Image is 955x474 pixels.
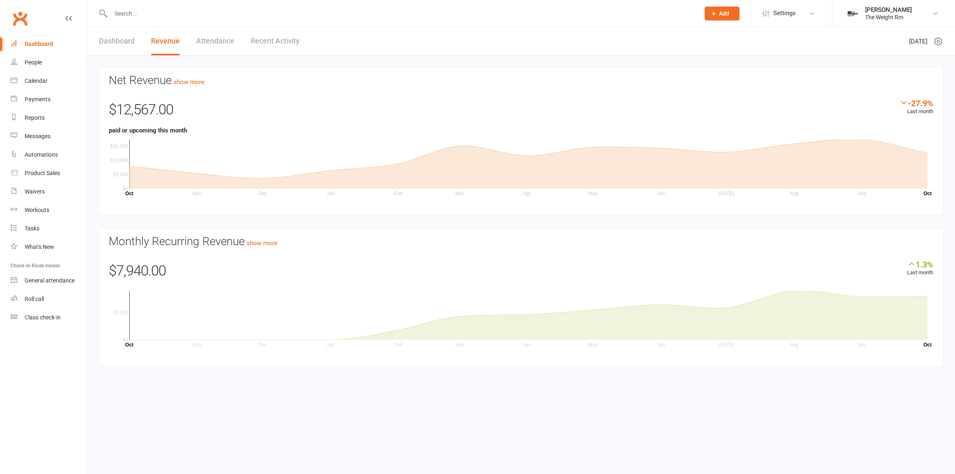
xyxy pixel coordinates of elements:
[11,182,87,201] a: Waivers
[907,260,933,269] div: 1.3%
[900,98,933,116] div: Last month
[25,41,53,47] div: Dashboard
[25,188,45,195] div: Waivers
[11,72,87,90] a: Calendar
[25,296,44,302] div: Roll call
[11,238,87,256] a: What's New
[109,260,933,287] div: $7,940.00
[900,98,933,107] div: -27.9%
[25,151,58,158] div: Automations
[25,77,48,84] div: Calendar
[11,53,87,72] a: People
[865,6,912,14] div: [PERSON_NAME]
[773,4,796,23] span: Settings
[109,74,933,87] h3: Net Revenue
[174,78,204,86] a: show more
[251,27,300,55] a: Recent Activity
[108,8,694,19] input: Search...
[25,96,50,103] div: Payments
[11,164,87,182] a: Product Sales
[11,146,87,164] a: Automations
[11,201,87,219] a: Workouts
[845,5,861,22] img: thumb_image1749576563.png
[25,170,60,176] div: Product Sales
[25,244,54,250] div: What's New
[11,127,87,146] a: Messages
[25,277,75,284] div: General attendance
[865,14,912,21] div: The Weight Rm
[109,235,933,248] h3: Monthly Recurring Revenue
[25,133,50,139] div: Messages
[11,109,87,127] a: Reports
[196,27,234,55] a: Attendance
[99,27,135,55] a: Dashboard
[25,207,49,213] div: Workouts
[25,59,42,66] div: People
[11,35,87,53] a: Dashboard
[909,36,928,46] span: [DATE]
[11,271,87,290] a: General attendance kiosk mode
[109,98,933,125] div: $12,567.00
[705,7,740,21] button: Add
[11,308,87,327] a: Class kiosk mode
[11,219,87,238] a: Tasks
[11,290,87,308] a: Roll call
[719,10,729,17] span: Add
[109,127,187,134] strong: paid or upcoming this month
[25,225,39,232] div: Tasks
[247,239,277,247] a: show more
[25,314,61,321] div: Class check-in
[907,260,933,277] div: Last month
[11,90,87,109] a: Payments
[10,8,30,29] a: Clubworx
[25,114,45,121] div: Reports
[151,27,180,55] a: Revenue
